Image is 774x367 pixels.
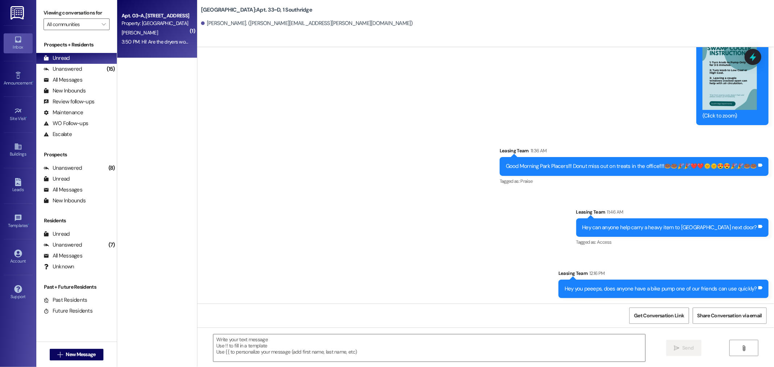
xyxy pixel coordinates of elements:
[4,176,33,195] a: Leads
[122,12,189,20] div: Apt. 03~A, [STREET_ADDRESS]
[44,263,74,271] div: Unknown
[66,351,95,358] span: New Message
[57,352,63,358] i: 
[605,208,623,216] div: 11:46 AM
[44,186,82,194] div: All Messages
[11,6,25,20] img: ResiDesk Logo
[506,162,757,170] div: Good Morning Park Placers!!! Donut miss out on treats in the office!!!!🍩🍩🎉🎉❤️❤️🌞🌞😍😍🎉🎉🍩🍩
[703,39,757,110] button: Zoom image
[44,241,82,249] div: Unanswered
[201,6,312,14] b: [GEOGRAPHIC_DATA]: Apt. 33~D, 1 Southridge
[122,29,158,36] span: [PERSON_NAME]
[47,18,98,30] input: All communities
[674,345,679,351] i: 
[587,269,605,277] div: 12:16 PM
[105,63,117,75] div: (15)
[4,283,33,302] a: Support
[36,283,117,291] div: Past + Future Residents
[44,164,82,172] div: Unanswered
[629,308,689,324] button: Get Conversation Link
[529,147,547,154] div: 11:36 AM
[741,345,746,351] i: 
[122,20,189,27] div: Property: [GEOGRAPHIC_DATA]
[521,178,533,184] span: Praise
[500,147,769,157] div: Leasing Team
[500,176,769,186] div: Tagged as:
[4,140,33,160] a: Buildings
[44,307,93,315] div: Future Residents
[558,269,769,280] div: Leasing Team
[565,285,757,293] div: Hey you peeeps, does anyone have a bike pump one of our friends can use quickly?
[582,224,757,231] div: Hey can anyone help carry a heavy item to [GEOGRAPHIC_DATA] next door?
[26,115,27,120] span: •
[44,230,70,238] div: Unread
[682,344,693,352] span: Send
[44,131,72,138] div: Escalate
[107,239,117,251] div: (7)
[44,109,83,116] div: Maintenance
[36,217,117,224] div: Residents
[44,296,87,304] div: Past Residents
[28,222,29,227] span: •
[4,247,33,267] a: Account
[4,33,33,53] a: Inbox
[44,197,86,205] div: New Inbounds
[107,162,117,174] div: (8)
[4,105,33,124] a: Site Visit •
[201,20,413,27] div: [PERSON_NAME]. ([PERSON_NAME][EMAIL_ADDRESS][PERSON_NAME][DOMAIN_NAME])
[44,76,82,84] div: All Messages
[634,312,684,319] span: Get Conversation Link
[44,87,86,95] div: New Inbounds
[44,252,82,260] div: All Messages
[44,7,110,18] label: Viewing conversations for
[576,208,769,218] div: Leasing Team
[36,151,117,158] div: Prospects
[44,175,70,183] div: Unread
[44,120,88,127] div: WO Follow-ups
[50,349,103,360] button: New Message
[666,340,701,356] button: Send
[44,54,70,62] div: Unread
[693,308,767,324] button: Share Conversation via email
[44,65,82,73] div: Unanswered
[36,41,117,49] div: Prospects + Residents
[703,112,757,120] div: (Click to zoom)
[102,21,106,27] i: 
[576,237,769,247] div: Tagged as:
[697,312,762,319] span: Share Conversation via email
[4,212,33,231] a: Templates •
[597,239,611,245] span: Access
[44,98,94,106] div: Review follow-ups
[32,79,33,84] span: •
[122,38,200,45] div: 3:50 PM: Hi! Are the dryers working??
